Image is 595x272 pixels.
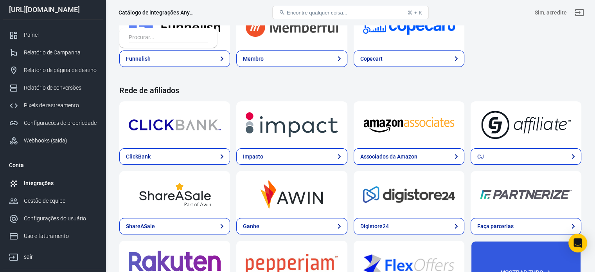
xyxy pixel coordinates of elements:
a: ShareASale [119,171,230,218]
a: Relatório de página de destino [3,61,103,79]
font: Gestão de equipe [24,198,65,204]
font: Configurações do usuário [24,215,86,222]
a: Ganhe [236,218,347,234]
a: ClickBank [119,148,230,165]
a: Relatório de Campanha [3,44,103,61]
a: Impacto [236,101,347,148]
img: Associados da Amazon [363,111,455,139]
font: Funnelish [126,56,151,62]
a: sair [570,3,589,22]
font: Uso e faturamento [24,233,69,239]
a: Digistore24 [354,171,464,218]
font: Pixels de rastreamento [24,102,79,108]
img: Ganhe [246,180,338,209]
img: Faça parcerias [480,180,572,209]
button: Encontre qualquer coisa...⌘ + K [272,6,429,19]
a: Integrações [3,175,103,192]
a: ClickBank [119,101,230,148]
font: Faça parcerias [477,223,514,229]
font: ⌘ + K [408,10,422,16]
img: ClickBank [129,111,221,139]
font: Catálogo de integrações AnyTrack [119,9,203,16]
a: Configurações de propriedade [3,114,103,132]
font: Digistore24 [360,223,389,229]
font: Copecart [360,56,383,62]
font: ShareASale [126,223,155,229]
font: Relatório de Campanha [24,49,81,56]
a: Configurações do usuário [3,210,103,227]
a: Impacto [236,148,347,165]
font: Painel [24,32,39,38]
input: Procurar... [129,33,205,43]
a: Funnelish [119,4,230,50]
a: Digistore24 [354,218,464,234]
font: Sim, acredite [535,9,567,16]
font: Relatório de conversões [24,85,81,91]
div: ID da conta: NVAEYFid [535,9,567,17]
font: Integrações [24,180,53,186]
a: ShareASale [119,218,230,234]
a: Associados da Amazon [354,148,464,165]
a: sair [3,245,103,266]
font: Conta [9,162,24,168]
font: sair [24,254,33,260]
font: Impacto [243,153,263,160]
a: Membro [236,4,347,50]
font: Encontre qualquer coisa... [287,10,347,16]
a: Faça parcerias [471,171,581,218]
img: ShareASale [129,180,221,209]
img: Copecart [363,13,455,41]
a: Gestão de equipe [3,192,103,210]
a: Faça parcerias [471,218,581,234]
font: Relatório de página de destino [24,67,97,73]
img: Funnelish [129,13,221,41]
a: Ganhe [236,171,347,218]
img: Membro [246,13,338,41]
a: Funnelish [119,50,230,67]
a: Webhooks (saída) [3,132,103,150]
a: Associados da Amazon [354,101,464,148]
font: [URL][DOMAIN_NAME] [9,5,80,14]
a: CJ [471,101,581,148]
a: Uso e faturamento [3,227,103,245]
font: Associados da Amazon [360,153,417,160]
img: Digistore24 [363,180,455,209]
font: Membro [243,56,264,62]
a: Painel [3,26,103,44]
font: Configurações de propriedade [24,120,97,126]
div: Catálogo de integrações AnyTrack [119,9,197,16]
div: Abra o Intercom Messenger [568,234,587,252]
font: CJ [477,153,484,160]
a: Copecart [354,4,464,50]
font: Ganhe [243,223,259,229]
a: Copecart [354,50,464,67]
font: ClickBank [126,153,151,160]
img: CJ [480,111,572,139]
a: CJ [471,148,581,165]
a: Membro [236,50,347,67]
a: Relatório de conversões [3,79,103,97]
font: Webhooks (saída) [24,137,67,144]
a: Pixels de rastreamento [3,97,103,114]
font: Rede de afiliados [119,86,179,95]
img: Impacto [246,111,338,139]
